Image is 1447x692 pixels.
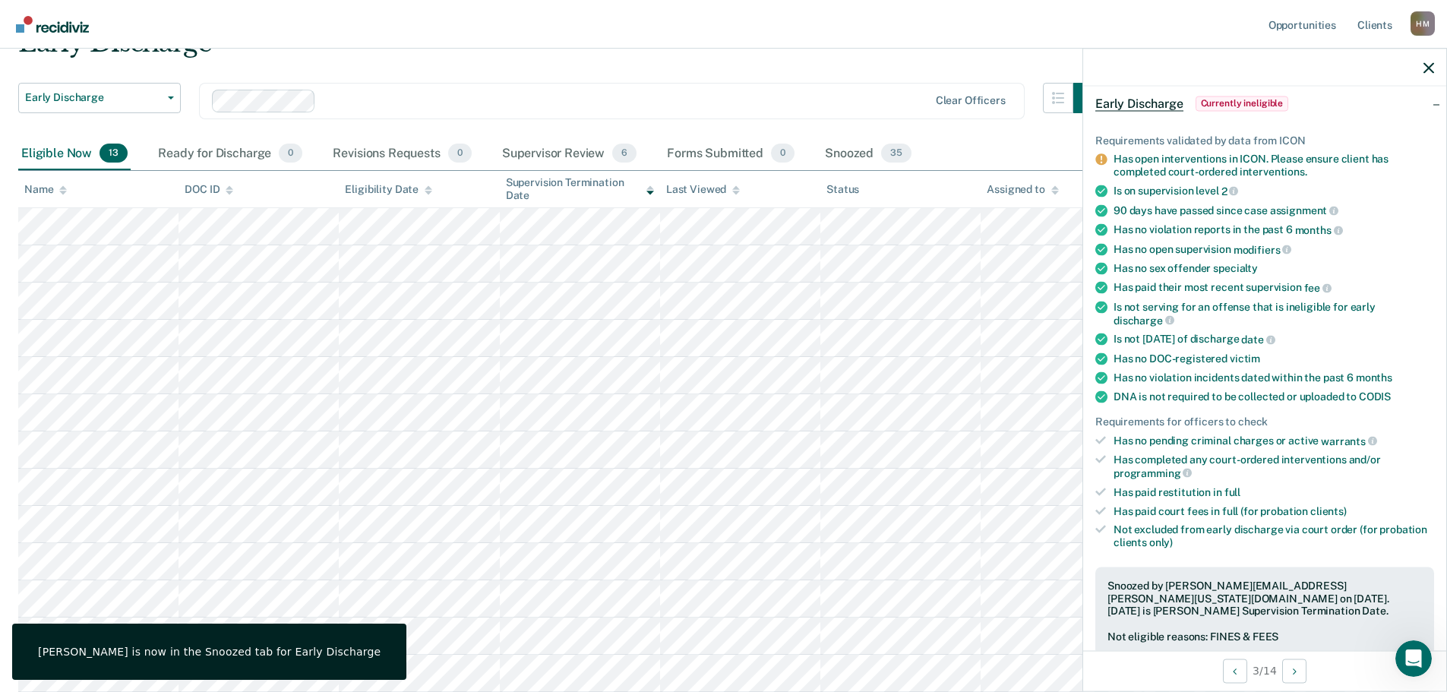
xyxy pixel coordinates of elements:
[1359,390,1391,402] span: CODIS
[1234,243,1292,255] span: modifiers
[1114,204,1434,217] div: 90 days have passed since case
[1321,434,1377,447] span: warrants
[1295,223,1343,235] span: months
[1149,536,1173,548] span: only)
[448,144,472,163] span: 0
[1114,314,1174,326] span: discharge
[1356,371,1392,383] span: months
[18,137,131,171] div: Eligible Now
[345,183,432,196] div: Eligibility Date
[1114,184,1434,197] div: Is on supervision level
[1114,504,1434,517] div: Has paid court fees in full (for probation
[987,183,1058,196] div: Assigned to
[1114,262,1434,275] div: Has no sex offender
[1213,262,1258,274] span: specialty
[1095,415,1434,428] div: Requirements for officers to check
[1241,333,1275,346] span: date
[1310,504,1347,517] span: clients)
[1095,134,1434,147] div: Requirements validated by data from ICON
[826,183,859,196] div: Status
[1107,579,1422,617] div: Snoozed by [PERSON_NAME][EMAIL_ADDRESS][PERSON_NAME][US_STATE][DOMAIN_NAME] on [DATE]. [DATE] is ...
[330,137,474,171] div: Revisions Requests
[1224,485,1240,498] span: full
[506,176,654,202] div: Supervision Termination Date
[1270,204,1338,216] span: assignment
[1411,11,1435,36] button: Profile dropdown button
[25,91,162,104] span: Early Discharge
[771,144,795,163] span: 0
[1114,223,1434,237] div: Has no violation reports in the past 6
[24,183,67,196] div: Name
[1114,242,1434,256] div: Has no open supervision
[1095,96,1183,111] span: Early Discharge
[16,16,89,33] img: Recidiviz
[822,137,915,171] div: Snoozed
[1114,153,1434,179] div: Has open interventions in ICON. Please ensure client has completed court-ordered interventions.
[1230,352,1260,364] span: victim
[1114,300,1434,326] div: Is not serving for an offense that is ineligible for early
[1223,659,1247,683] button: Previous Opportunity
[1114,523,1434,549] div: Not excluded from early discharge via court order (for probation clients
[155,137,305,171] div: Ready for Discharge
[1114,352,1434,365] div: Has no DOC-registered
[1114,485,1434,498] div: Has paid restitution in
[1114,371,1434,384] div: Has no violation incidents dated within the past 6
[1114,466,1192,479] span: programming
[38,645,381,659] div: [PERSON_NAME] is now in the Snoozed tab for Early Discharge
[1114,434,1434,447] div: Has no pending criminal charges or active
[1114,281,1434,295] div: Has paid their most recent supervision
[279,144,302,163] span: 0
[1196,96,1289,111] span: Currently ineligible
[1221,185,1239,197] span: 2
[881,144,911,163] span: 35
[1107,630,1422,643] div: Not eligible reasons: FINES & FEES
[666,183,740,196] div: Last Viewed
[1114,390,1434,403] div: DNA is not required to be collected or uploaded to
[185,183,233,196] div: DOC ID
[612,144,637,163] span: 6
[936,94,1006,107] div: Clear officers
[1114,453,1434,479] div: Has completed any court-ordered interventions and/or
[1304,282,1332,294] span: fee
[1395,640,1432,677] iframe: Intercom live chat
[18,27,1104,71] div: Early Discharge
[1114,333,1434,346] div: Is not [DATE] of discharge
[1411,11,1435,36] div: H M
[100,144,128,163] span: 13
[664,137,798,171] div: Forms Submitted
[1083,650,1446,690] div: 3 / 14
[1083,79,1446,128] div: Early DischargeCurrently ineligible
[499,137,640,171] div: Supervisor Review
[1282,659,1306,683] button: Next Opportunity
